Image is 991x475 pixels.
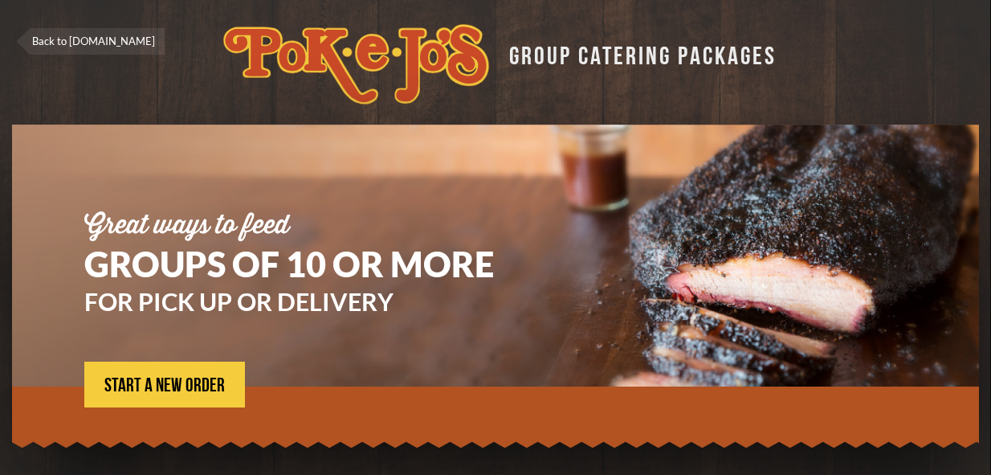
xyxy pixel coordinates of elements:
h3: FOR PICK UP OR DELIVERY [84,289,512,313]
a: Back to [DOMAIN_NAME] [16,28,165,55]
h1: GROUPS OF 10 OR MORE [84,247,512,281]
div: Great ways to feed [84,213,512,239]
img: logo.svg [223,24,489,104]
span: START A NEW ORDER [104,376,225,395]
div: GROUP CATERING PACKAGES [497,37,777,68]
a: START A NEW ORDER [84,362,245,407]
